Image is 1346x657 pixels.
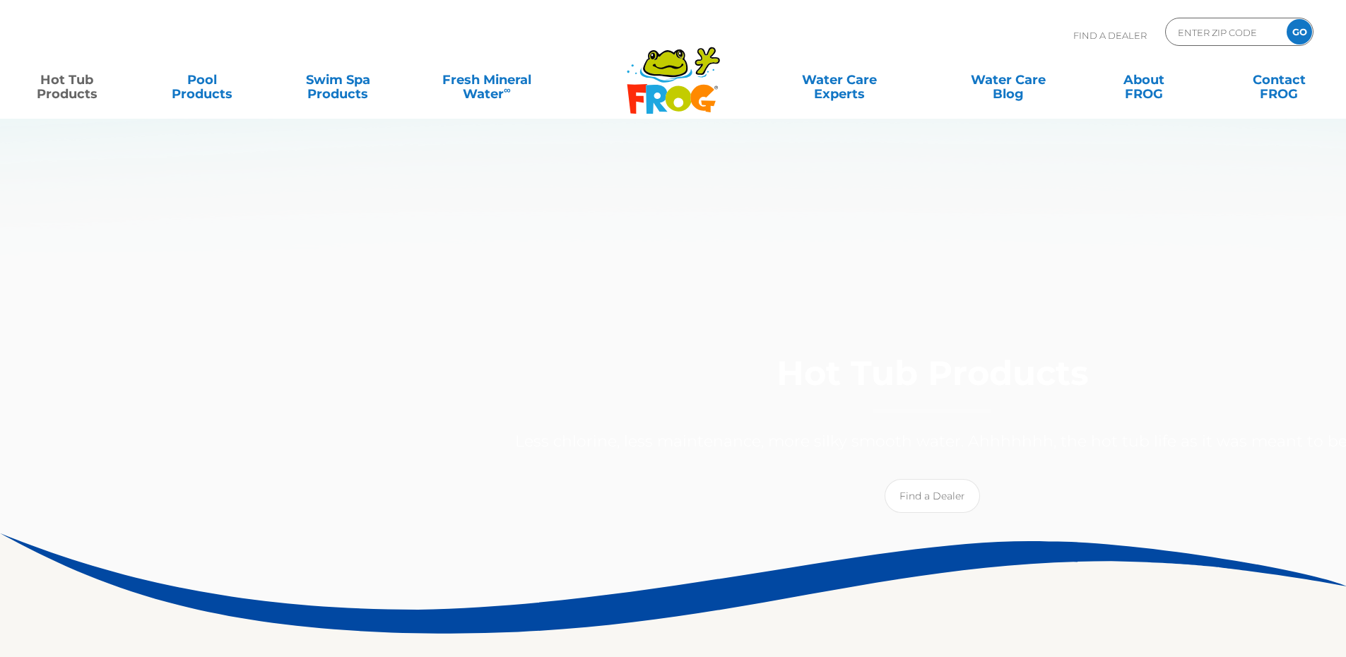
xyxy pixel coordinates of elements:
sup: ∞ [504,84,511,95]
a: PoolProducts [150,66,255,94]
input: GO [1287,19,1312,45]
a: Water CareBlog [955,66,1061,94]
a: Swim SpaProducts [285,66,391,94]
p: Find A Dealer [1073,18,1147,53]
a: Fresh MineralWater∞ [420,66,553,94]
img: Frog Products Logo [619,28,728,114]
a: ContactFROG [1227,66,1332,94]
a: AboutFROG [1091,66,1196,94]
a: Find a Dealer [885,479,980,513]
a: Hot TubProducts [14,66,119,94]
a: Water CareExperts [754,66,925,94]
